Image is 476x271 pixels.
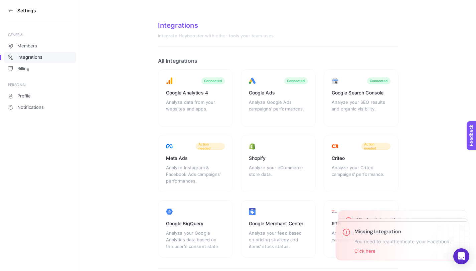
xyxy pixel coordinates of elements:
[370,79,388,83] div: Connected
[17,55,42,60] span: Integrations
[332,99,390,119] div: Analyze your SEO results and organic visibility.
[354,248,375,254] button: Click here
[4,2,25,7] span: Feedback
[204,79,222,83] div: Connected
[17,105,44,110] span: Notifications
[17,8,36,13] h3: Settings
[356,217,460,223] h3: Missing Integration
[249,164,308,184] div: Analyze your eCommerce store data.
[249,89,308,96] div: Google Ads
[158,33,399,39] div: Integrate Heybooster with other tools your team uses.
[4,91,76,101] a: Profile
[4,102,76,113] a: Notifications
[17,93,31,99] span: Profile
[332,220,390,227] div: RTB
[166,230,225,250] div: Analyze your Google Analytics data based on the user's consent state
[364,142,388,150] span: Action needed
[8,32,72,37] div: GENERAL
[332,155,390,162] div: Criteo
[249,99,308,119] div: Analyze Google Ads campaigns’ performances.
[4,63,76,74] a: Billing
[249,230,308,250] div: Analyze your feed based on pricing strategy and items’ stock status.
[17,43,37,49] span: Members
[8,82,72,87] div: PERSONAL
[17,66,29,71] span: Billing
[354,228,451,235] h3: Missing Integration
[166,155,225,162] div: Meta Ads
[287,79,305,83] div: Connected
[332,230,390,250] div: Analyze your RTB House campaigns’ performance.
[198,142,222,150] span: Action needed
[158,21,399,29] div: Integrations
[354,239,451,244] p: You need to reauthenticate your Facebook.
[166,164,225,184] div: Analyze Instagram & Facebook Ads campaigns’ performances.
[453,248,469,264] div: Open Intercom Messenger
[4,52,76,63] a: Integrations
[249,220,308,227] div: Google Merchant Center
[166,220,225,227] div: Google BigQuery
[4,41,76,51] a: Members
[166,99,225,119] div: Analyze data from your websites and apps.
[249,155,308,162] div: Shopify
[332,164,390,184] div: Analyze your Criteo campaigns’ performance.
[166,89,225,96] div: Google Analytics 4
[158,57,399,64] h2: All Integrations
[332,89,390,96] div: Google Search Console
